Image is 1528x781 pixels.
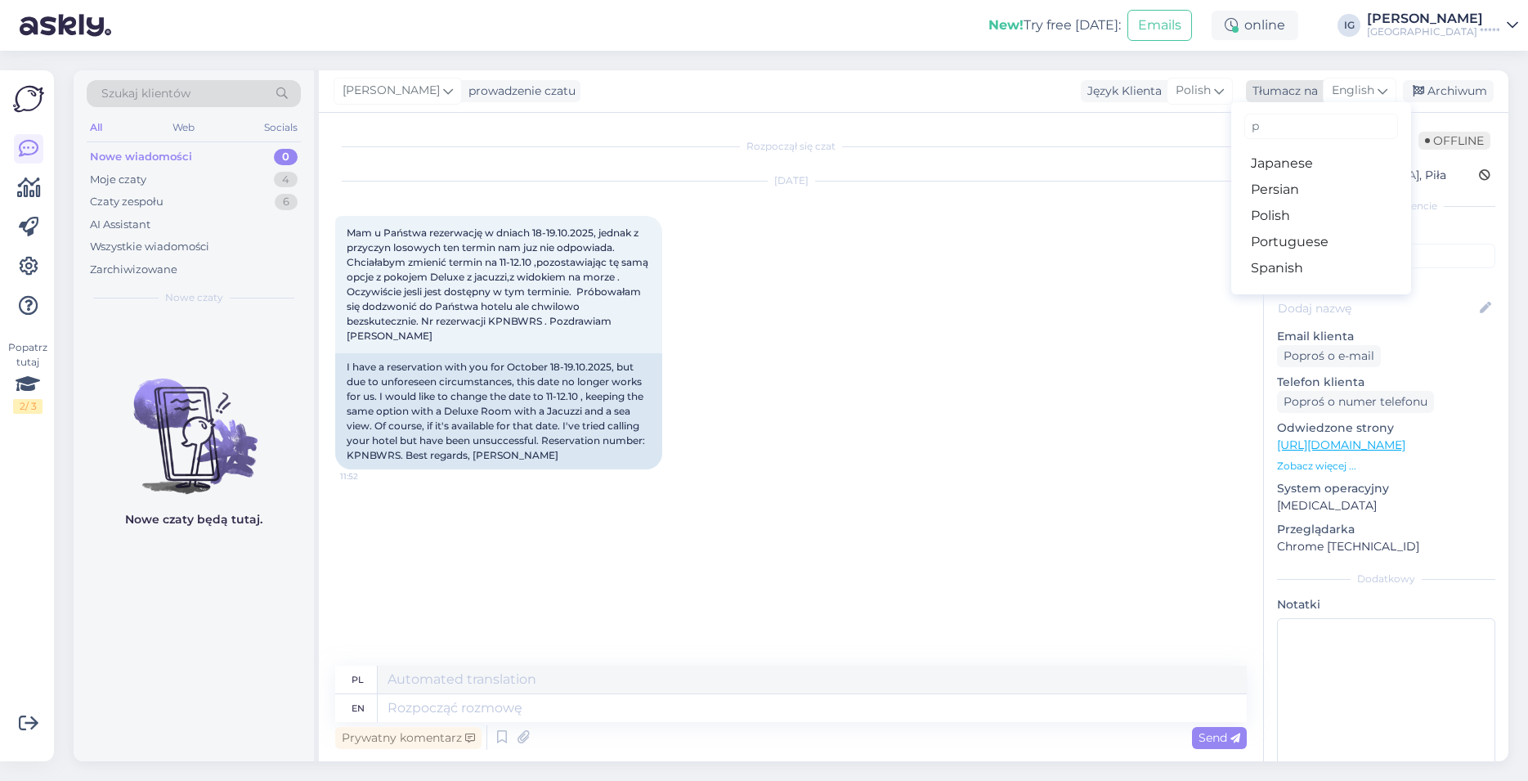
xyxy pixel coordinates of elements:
[1246,83,1318,100] div: Tłumacz na
[1231,203,1411,229] a: Polish
[1403,80,1494,102] div: Archiwum
[1332,82,1374,100] span: English
[988,16,1121,35] div: Try free [DATE]:
[1367,12,1500,25] div: [PERSON_NAME]
[1212,11,1298,40] div: online
[335,139,1247,154] div: Rozpoczął się czat
[1277,538,1495,555] p: Chrome [TECHNICAL_ID]
[988,17,1024,33] b: New!
[90,239,209,255] div: Wszystkie wiadomości
[335,727,482,749] div: Prywatny komentarz
[13,399,43,414] div: 2 / 3
[169,117,198,138] div: Web
[1277,345,1381,367] div: Poproś o e-mail
[335,173,1247,188] div: [DATE]
[1127,10,1192,41] button: Emails
[352,694,365,722] div: en
[165,290,223,305] span: Nowe czaty
[101,85,190,102] span: Szukaj klientów
[1338,14,1360,37] div: IG
[90,262,177,278] div: Zarchiwizowane
[1231,177,1411,203] a: Persian
[1367,12,1518,38] a: [PERSON_NAME][GEOGRAPHIC_DATA] *****
[90,217,150,233] div: AI Assistant
[1277,480,1495,497] p: System operacyjny
[1231,255,1411,281] a: Spanish
[1418,132,1490,150] span: Offline
[90,172,146,188] div: Moje czaty
[90,149,192,165] div: Nowe wiadomości
[275,194,298,210] div: 6
[274,149,298,165] div: 0
[1278,299,1476,317] input: Dodaj nazwę
[1277,572,1495,586] div: Dodatkowy
[1277,374,1495,391] p: Telefon klienta
[1231,229,1411,255] a: Portuguese
[1277,596,1495,613] p: Notatki
[1277,521,1495,538] p: Przeglądarka
[1176,82,1211,100] span: Polish
[87,117,105,138] div: All
[347,227,651,342] span: Mam u Państwa rezerwację w dniach 18-19.10.2025, jednak z przyczyn losowych ten termin nam juz ni...
[352,666,364,693] div: pl
[1277,438,1405,452] a: [URL][DOMAIN_NAME]
[74,349,314,496] img: No chats
[261,117,301,138] div: Socials
[90,194,164,210] div: Czaty zespołu
[1199,730,1240,745] span: Send
[13,83,44,114] img: Askly Logo
[1277,497,1495,514] p: [MEDICAL_DATA]
[13,340,43,414] div: Popatrz tutaj
[1231,150,1411,177] a: Japanese
[274,172,298,188] div: 4
[1277,459,1495,474] p: Zobacz więcej ...
[1277,328,1495,345] p: Email klienta
[335,353,662,469] div: I have a reservation with you for October 18-19.10.2025, but due to unforeseen circumstances, thi...
[1277,420,1495,437] p: Odwiedzone strony
[340,470,401,483] span: 11:52
[125,511,262,528] p: Nowe czaty będą tutaj.
[1244,114,1398,139] input: Wpisz do filtrowania...
[1081,83,1162,100] div: Język Klienta
[1277,391,1434,413] div: Poproś o numer telefonu
[343,82,440,100] span: [PERSON_NAME]
[462,83,576,100] div: prowadzenie czatu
